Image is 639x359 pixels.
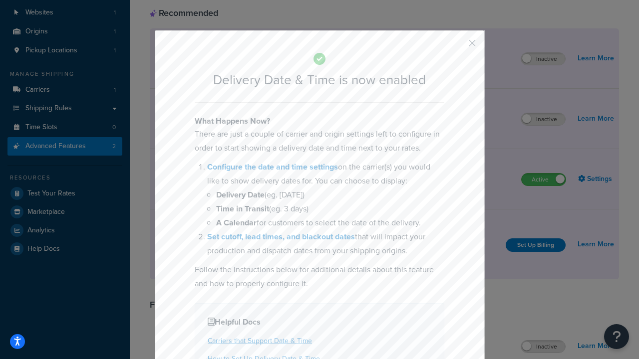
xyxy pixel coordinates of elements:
li: that will impact your production and dispatch dates from your shipping origins. [207,230,444,258]
li: on the carrier(s) you would like to show delivery dates for. You can choose to display: [207,160,444,230]
a: Set cutoff, lead times, and blackout dates [207,231,355,242]
li: for customers to select the date of the delivery. [216,216,444,230]
a: Carriers that Support Date & Time [208,336,312,346]
p: Follow the instructions below for additional details about this feature and how to properly confi... [195,263,444,291]
h4: Helpful Docs [208,316,431,328]
b: Delivery Date [216,189,265,200]
li: (eg. 3 days) [216,202,444,216]
h4: What Happens Now? [195,115,444,127]
p: There are just a couple of carrier and origin settings left to configure in order to start showin... [195,127,444,155]
b: A Calendar [216,217,257,228]
a: Configure the date and time settings [207,161,338,173]
h2: Delivery Date & Time is now enabled [195,73,444,87]
li: (eg. [DATE]) [216,188,444,202]
b: Time in Transit [216,203,269,214]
